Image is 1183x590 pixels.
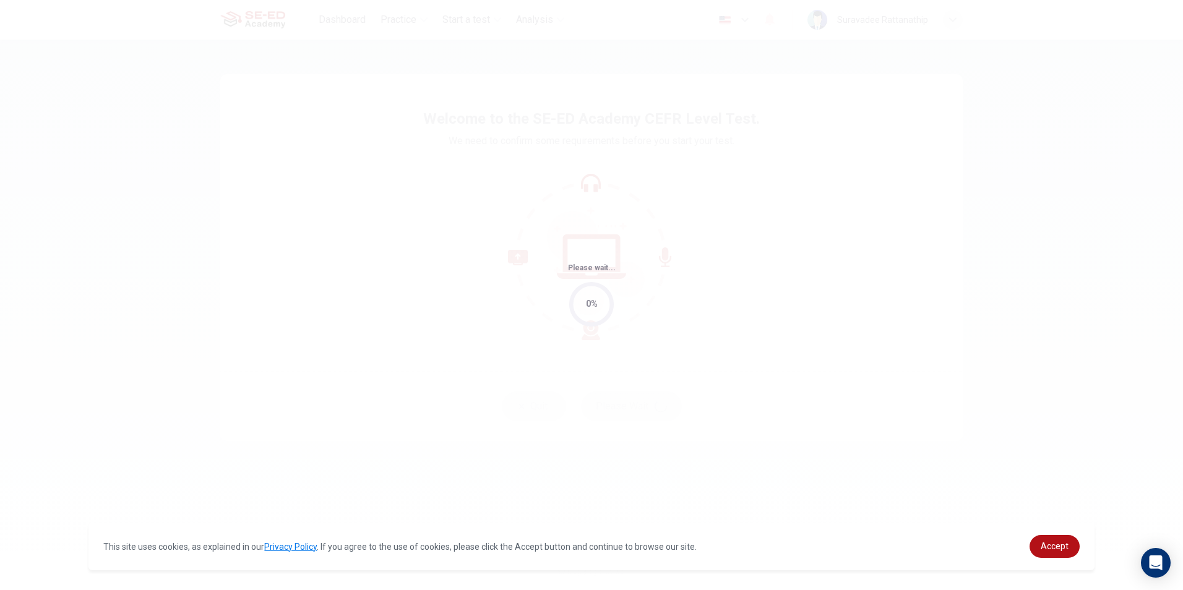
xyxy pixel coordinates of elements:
[264,542,317,552] a: Privacy Policy
[1141,548,1171,578] div: Open Intercom Messenger
[1041,541,1069,551] span: Accept
[586,297,598,311] div: 0%
[103,542,697,552] span: This site uses cookies, as explained in our . If you agree to the use of cookies, please click th...
[88,523,1094,570] div: cookieconsent
[568,263,616,272] span: Please wait...
[1030,535,1080,558] a: dismiss cookie message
